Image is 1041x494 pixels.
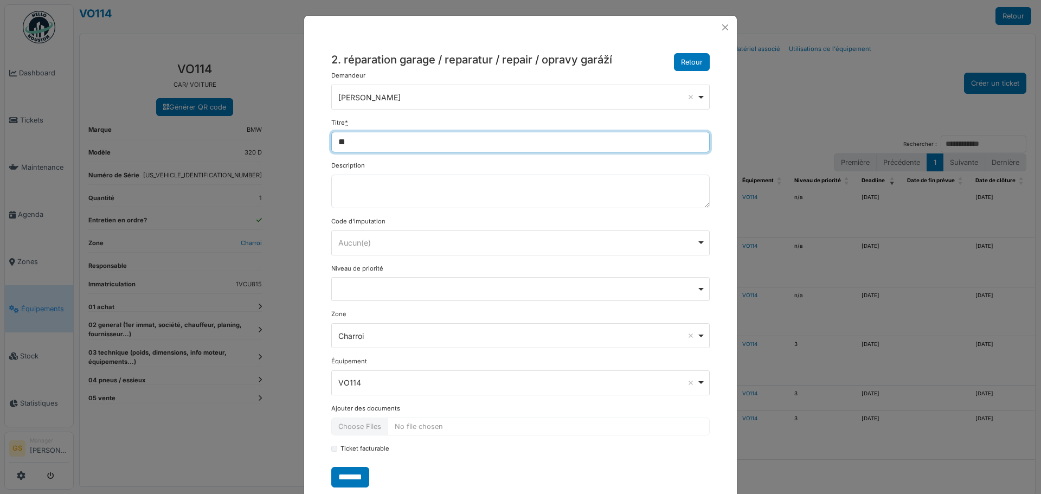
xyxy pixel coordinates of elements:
abbr: Requis [345,119,348,126]
label: Demandeur [331,71,365,80]
label: Niveau de priorité [331,264,383,273]
button: Remove item: '7298' [685,92,696,102]
div: [PERSON_NAME] [338,92,697,103]
label: Ajouter des documents [331,404,400,413]
button: Retour [674,53,710,71]
div: Aucun(e) [338,237,697,248]
label: Zone [331,310,346,319]
button: Remove item: '170927' [685,377,696,388]
button: Close [718,20,732,35]
div: Charroi [338,330,697,342]
button: Remove item: '14960' [685,330,696,341]
div: VO114 [338,377,697,388]
label: Ticket facturable [340,444,389,453]
label: Équipement [331,357,367,366]
h5: 2. réparation garage / reparatur / repair / opravy garáží [331,53,612,67]
label: Titre [331,118,348,127]
label: Description [331,161,365,170]
label: Code d'imputation [331,217,385,226]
